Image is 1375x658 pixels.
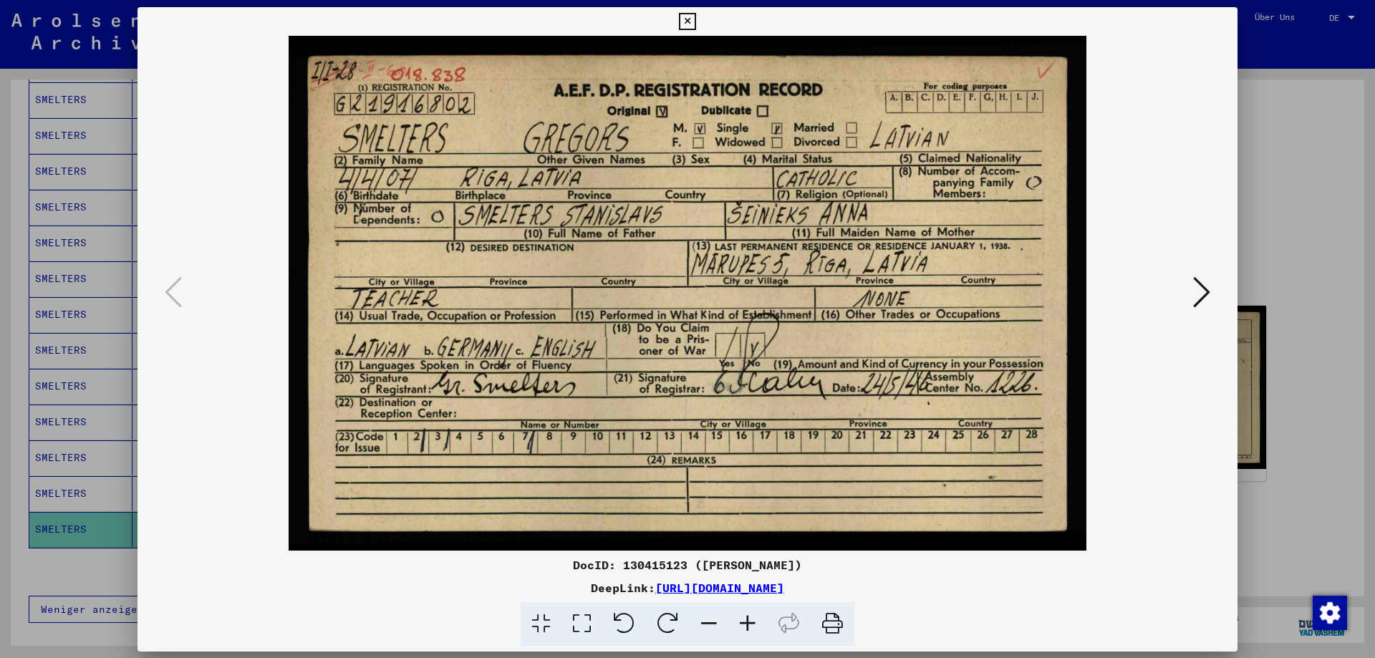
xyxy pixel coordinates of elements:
[137,579,1237,596] div: DeepLink:
[655,581,784,595] a: [URL][DOMAIN_NAME]
[186,36,1189,551] img: 001.jpg
[137,556,1237,574] div: DocID: 130415123 ([PERSON_NAME])
[1312,595,1346,629] div: Zustimmung ändern
[1313,596,1347,630] img: Zustimmung ändern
